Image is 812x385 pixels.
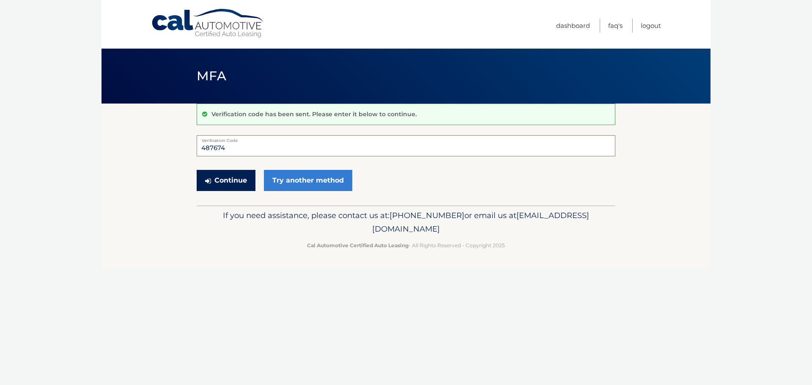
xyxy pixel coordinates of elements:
[608,19,623,33] a: FAQ's
[641,19,661,33] a: Logout
[197,135,615,156] input: Verification Code
[372,210,589,234] span: [EMAIL_ADDRESS][DOMAIN_NAME]
[307,242,409,248] strong: Cal Automotive Certified Auto Leasing
[197,170,255,191] button: Continue
[390,210,464,220] span: [PHONE_NUMBER]
[197,68,226,84] span: MFA
[202,241,610,250] p: - All Rights Reserved - Copyright 2025
[211,110,417,118] p: Verification code has been sent. Please enter it below to continue.
[264,170,352,191] a: Try another method
[202,209,610,236] p: If you need assistance, please contact us at: or email us at
[151,8,265,38] a: Cal Automotive
[197,135,615,142] label: Verification Code
[556,19,590,33] a: Dashboard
